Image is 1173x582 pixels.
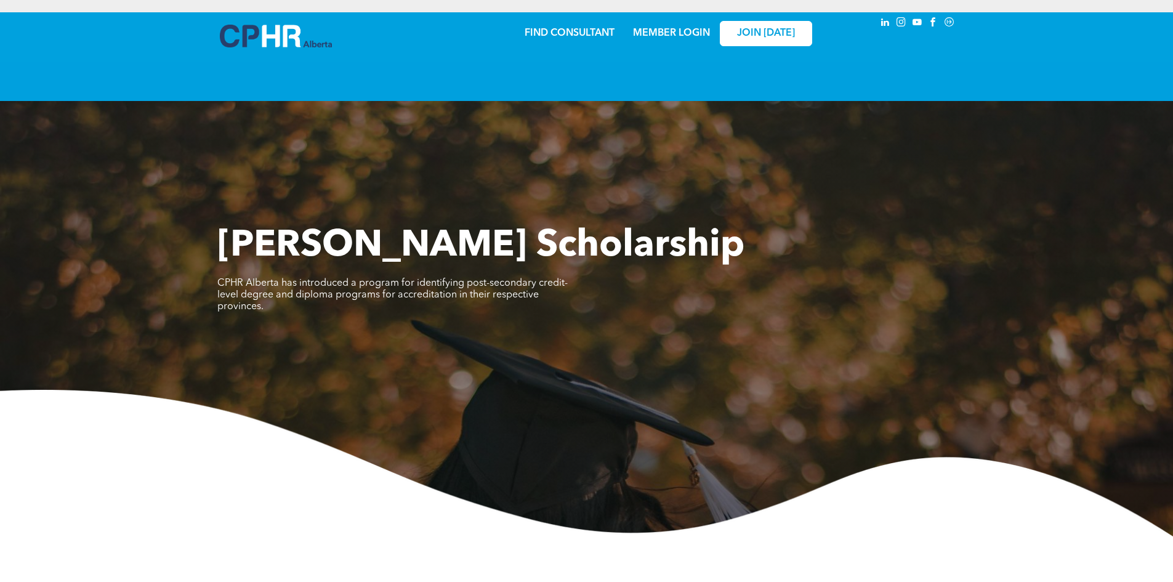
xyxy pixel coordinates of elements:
[895,15,908,32] a: instagram
[879,15,892,32] a: linkedin
[943,15,956,32] a: Social network
[911,15,924,32] a: youtube
[217,228,744,265] span: [PERSON_NAME] Scholarship
[220,25,332,47] img: A blue and white logo for cp alberta
[525,28,615,38] a: FIND CONSULTANT
[737,28,795,39] span: JOIN [DATE]
[217,278,568,312] span: CPHR Alberta has introduced a program for identifying post-secondary credit-level degree and dipl...
[633,28,710,38] a: MEMBER LOGIN
[927,15,940,32] a: facebook
[720,21,812,46] a: JOIN [DATE]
